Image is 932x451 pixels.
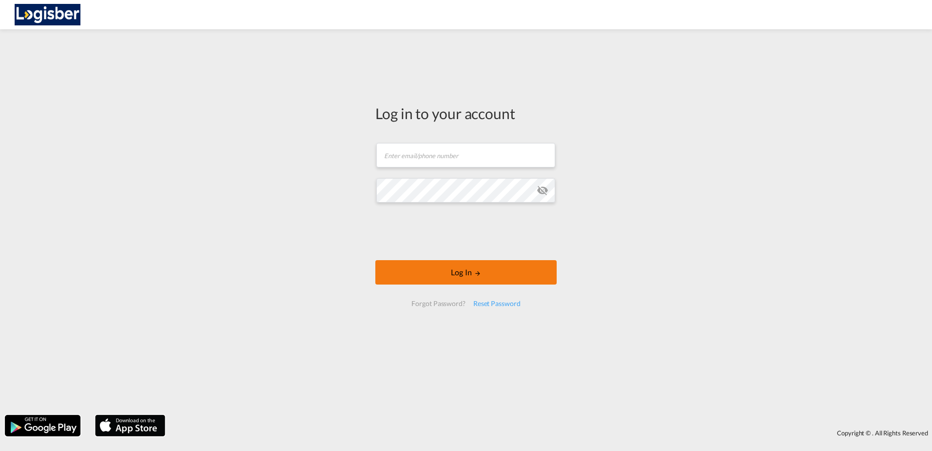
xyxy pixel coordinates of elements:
[408,295,469,312] div: Forgot Password?
[392,212,540,250] iframe: reCAPTCHA
[4,414,81,437] img: google.png
[537,184,548,196] md-icon: icon-eye-off
[375,260,557,285] button: LOGIN
[94,414,166,437] img: apple.png
[469,295,524,312] div: Reset Password
[170,425,932,441] div: Copyright © . All Rights Reserved
[15,4,80,26] img: d7a75e507efd11eebffa5922d020a472.png
[376,143,555,167] input: Enter email/phone number
[375,103,557,123] div: Log in to your account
